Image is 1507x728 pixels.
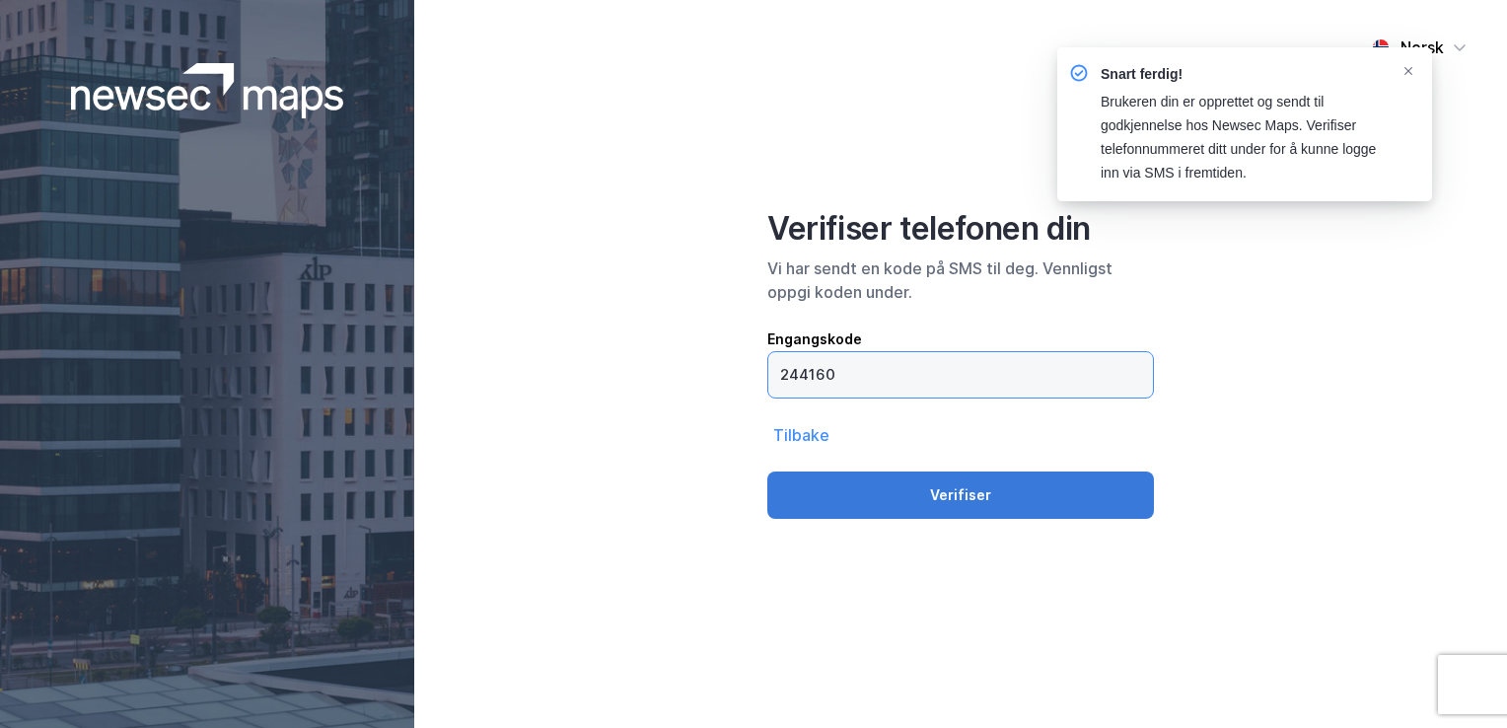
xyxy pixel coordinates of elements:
div: Snart ferdig! [1101,63,1385,87]
div: Brukeren din er opprettet og sendt til godkjennelse hos Newsec Maps. Verifiser telefonnummeret di... [1101,91,1385,185]
div: Norsk [1400,36,1444,59]
div: Verifiser telefonen din [767,209,1154,249]
button: Tilbake [767,422,835,448]
div: Vi har sendt en kode på SMS til deg. Vennligst oppgi koden under. [767,256,1154,304]
div: Engangskode [767,328,1154,351]
button: Verifiser [767,472,1154,519]
div: Kontrollprogram for chat [1408,633,1507,728]
img: logoWhite.bf58a803f64e89776f2b079ca2356427.svg [71,63,344,118]
iframe: Chat Widget [1408,633,1507,728]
